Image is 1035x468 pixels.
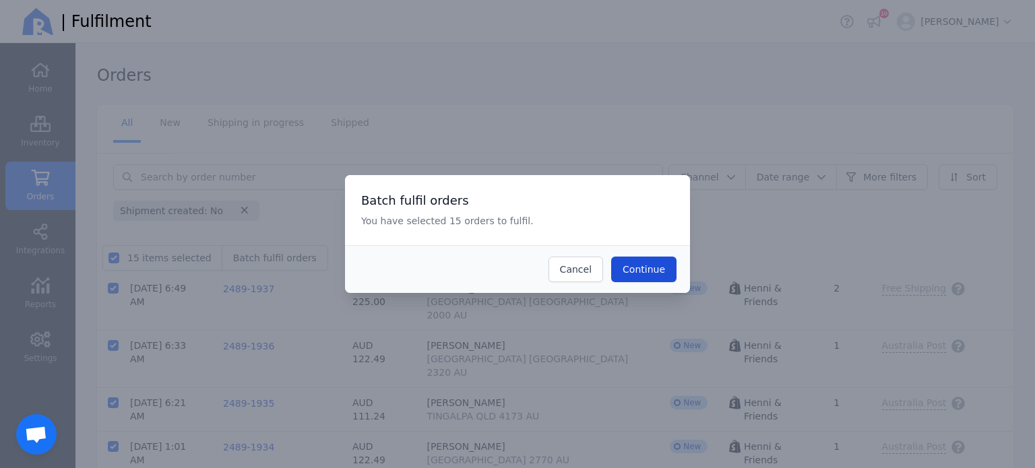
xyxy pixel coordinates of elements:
[16,414,57,455] a: Open chat
[560,264,592,275] span: Cancel
[361,213,534,229] p: You have selected 15 orders to fulfil.
[361,191,534,210] h2: Batch fulfil orders
[611,257,677,282] button: Continue
[61,11,152,32] span: | Fulfilment
[623,264,665,275] span: Continue
[548,257,603,282] button: Cancel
